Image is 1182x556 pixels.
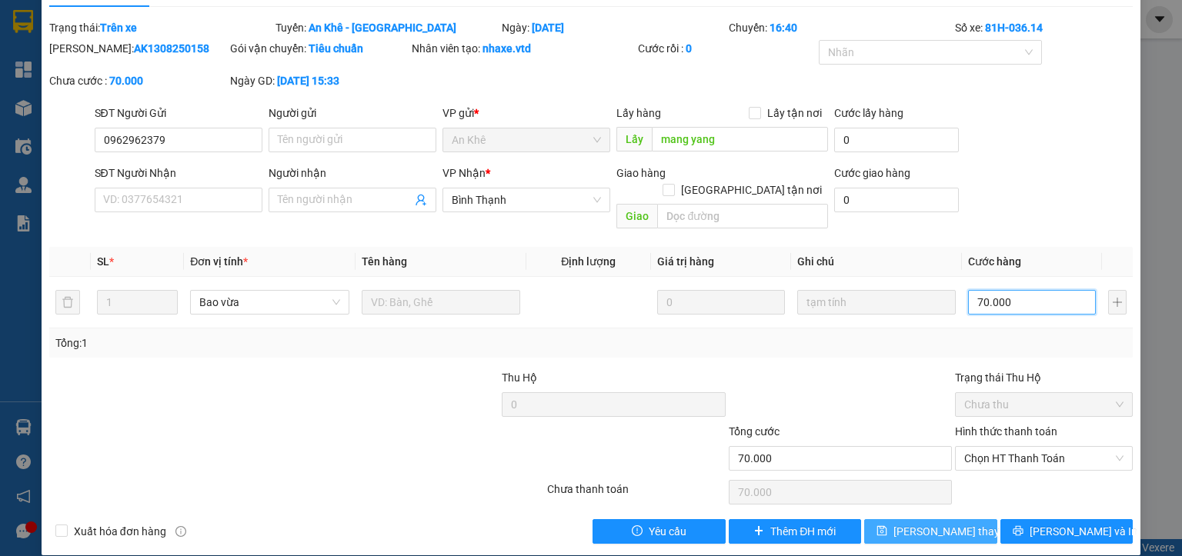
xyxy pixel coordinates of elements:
span: info-circle [175,526,186,537]
div: Người gửi [269,105,436,122]
input: Cước giao hàng [834,188,959,212]
span: SL [97,255,109,268]
div: Ngày: [500,19,726,36]
span: Giao hàng [616,167,666,179]
div: Cước rồi : [638,40,816,57]
button: exclamation-circleYêu cầu [593,519,726,544]
div: [PERSON_NAME]: [49,40,227,57]
span: Giao [616,204,657,228]
span: [PERSON_NAME] và In [1030,523,1137,540]
div: Chuyến: [727,19,953,36]
div: Tổng: 1 [55,335,457,351]
span: Tên hàng [362,255,407,268]
span: Thêm ĐH mới [770,523,836,540]
b: 81H-036.14 [985,22,1043,34]
label: Cước lấy hàng [834,107,903,119]
button: save[PERSON_NAME] thay đổi [864,519,997,544]
label: Cước giao hàng [834,167,910,179]
b: An Khê - [GEOGRAPHIC_DATA] [309,22,456,34]
span: Tổng cước [729,425,780,438]
div: Chưa thanh toán [546,481,726,508]
div: Trạng thái Thu Hộ [955,369,1133,386]
div: SĐT Người Gửi [95,105,262,122]
span: user-add [415,194,427,206]
div: SĐT Người Nhận [95,165,262,181]
span: Bình Thạnh [452,188,601,211]
div: Gói vận chuyển: [230,40,408,57]
span: Yêu cầu [649,523,686,540]
input: Ghi Chú [797,290,956,315]
div: Người nhận [269,165,436,181]
input: VD: Bàn, Ghế [362,290,520,315]
span: Lấy [616,127,652,151]
span: printer [1013,525,1023,538]
span: Thu Hộ [502,371,537,384]
span: plus [753,525,764,538]
label: Hình thức thanh toán [955,425,1057,438]
input: Dọc đường [657,204,828,228]
div: Trạng thái: [48,19,274,36]
b: [DATE] 15:33 [277,75,339,87]
b: 16:40 [770,22,797,34]
div: Nhân viên tạo: [412,40,635,57]
b: 0 [686,42,692,55]
b: Trên xe [100,22,137,34]
span: Xuất hóa đơn hàng [68,523,172,540]
span: Định lượng [561,255,616,268]
div: VP gửi [442,105,610,122]
span: Lấy hàng [616,107,661,119]
input: 0 [657,290,785,315]
button: printer[PERSON_NAME] và In [1000,519,1134,544]
input: Cước lấy hàng [834,128,959,152]
span: Cước hàng [968,255,1021,268]
b: [DATE] [532,22,564,34]
span: save [876,525,887,538]
span: Đơn vị tính [190,255,248,268]
span: [PERSON_NAME] thay đổi [893,523,1017,540]
span: [GEOGRAPHIC_DATA] tận nơi [675,181,828,198]
span: Bao vừa [199,291,339,314]
b: nhaxe.vtd [482,42,531,55]
span: Lấy tận nơi [761,105,828,122]
span: Chưa thu [964,393,1124,416]
span: VP Nhận [442,167,486,179]
b: Tiêu chuẩn [309,42,363,55]
div: Ngày GD: [230,72,408,89]
span: Chọn HT Thanh Toán [964,447,1124,470]
button: plusThêm ĐH mới [729,519,862,544]
div: Tuyến: [274,19,500,36]
button: delete [55,290,80,315]
span: An Khê [452,128,601,151]
input: Dọc đường [652,127,828,151]
button: plus [1108,290,1127,315]
span: Giá trị hàng [657,255,714,268]
span: exclamation-circle [632,525,643,538]
div: Chưa cước : [49,72,227,89]
th: Ghi chú [791,247,962,277]
b: AK1308250158 [134,42,209,55]
div: Số xe: [953,19,1134,36]
b: 70.000 [109,75,143,87]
